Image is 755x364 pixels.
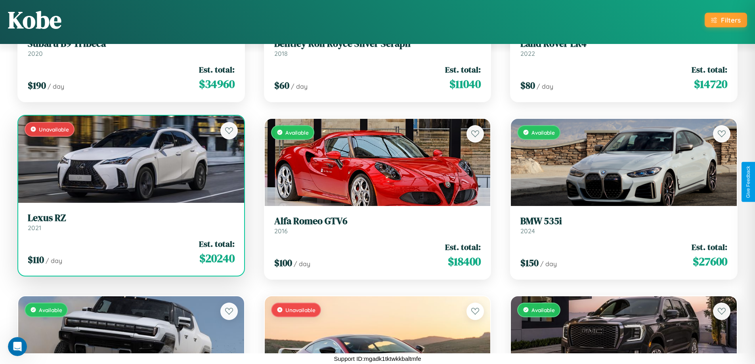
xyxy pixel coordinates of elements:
h3: Alfa Romeo GTV6 [274,215,481,227]
span: 2024 [520,227,535,235]
span: 2020 [28,50,43,57]
span: / day [48,82,64,90]
span: 2022 [520,50,535,57]
a: Lexus RZ2021 [28,212,235,232]
span: 2016 [274,227,288,235]
span: Unavailable [285,307,315,313]
h3: Subaru B9 Tribeca [28,38,235,50]
span: / day [46,257,62,265]
div: Give Feedback [745,166,751,198]
span: / day [537,82,553,90]
button: Filters [705,13,747,27]
span: $ 18400 [448,253,481,269]
span: Est. total: [692,241,727,253]
h3: Land Rover LR4 [520,38,727,50]
span: Est. total: [199,64,235,75]
h3: Bentley Roll Royce Silver Seraph [274,38,481,50]
span: Available [531,307,555,313]
span: / day [294,260,310,268]
span: $ 80 [520,79,535,92]
span: 2021 [28,224,41,232]
span: $ 27600 [693,253,727,269]
a: BMW 535i2024 [520,215,727,235]
span: Est. total: [445,241,481,253]
span: $ 34960 [199,76,235,92]
span: $ 100 [274,256,292,269]
h1: Kobe [8,4,61,36]
a: Land Rover LR42022 [520,38,727,57]
h3: BMW 535i [520,215,727,227]
span: Available [285,129,309,136]
iframe: Intercom live chat [8,337,27,356]
span: Est. total: [199,238,235,250]
div: Filters [721,16,741,24]
span: Available [39,307,62,313]
span: $ 14720 [694,76,727,92]
span: $ 20240 [199,250,235,266]
span: $ 190 [28,79,46,92]
span: $ 110 [28,253,44,266]
span: Unavailable [39,126,69,133]
span: $ 11040 [449,76,481,92]
span: / day [540,260,557,268]
span: 2018 [274,50,288,57]
p: Support ID: mgadk1tktwkkbaltmfe [334,353,421,364]
span: Available [531,129,555,136]
h3: Lexus RZ [28,212,235,224]
span: Est. total: [692,64,727,75]
span: / day [291,82,308,90]
span: $ 150 [520,256,539,269]
a: Alfa Romeo GTV62016 [274,215,481,235]
span: $ 60 [274,79,289,92]
a: Bentley Roll Royce Silver Seraph2018 [274,38,481,57]
a: Subaru B9 Tribeca2020 [28,38,235,57]
span: Est. total: [445,64,481,75]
